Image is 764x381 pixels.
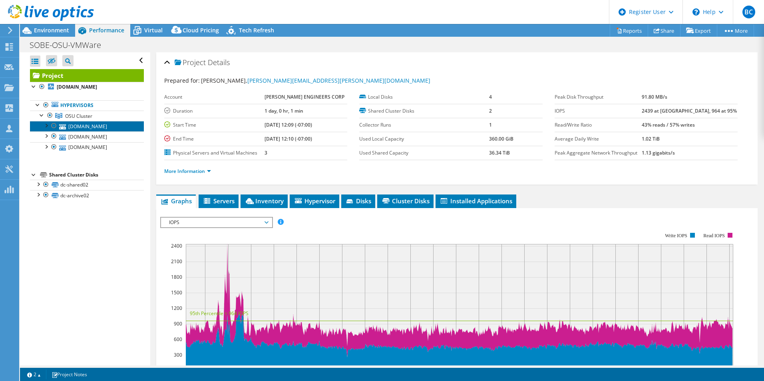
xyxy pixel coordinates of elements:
a: OSU Cluster [30,111,144,121]
a: [DOMAIN_NAME] [30,142,144,153]
label: Start Time [164,121,265,129]
label: Physical Servers and Virtual Machines [164,149,265,157]
text: 2100 [171,258,182,265]
a: Project [30,69,144,82]
a: Reports [610,24,648,37]
span: Installed Applications [440,197,512,205]
span: Details [208,58,230,67]
span: Graphs [160,197,192,205]
a: Export [680,24,717,37]
text: 95th Percentile = 964 IOPS [190,310,249,317]
label: IOPS [555,107,642,115]
text: Read IOPS [703,233,725,238]
span: Performance [89,26,124,34]
a: [DOMAIN_NAME] [30,131,144,142]
a: dc-archive02 [30,190,144,200]
span: Project [175,59,206,67]
span: Disks [345,197,371,205]
label: Account [164,93,265,101]
span: [PERSON_NAME], [201,77,430,84]
b: 43% reads / 57% writes [642,121,695,128]
label: Average Daily Write [555,135,642,143]
text: 1500 [171,289,182,296]
text: 1800 [171,274,182,280]
svg: \n [692,8,700,16]
label: Used Shared Capacity [359,149,489,157]
span: Servers [203,197,235,205]
a: [DOMAIN_NAME] [30,121,144,131]
span: Tech Refresh [239,26,274,34]
a: More Information [164,168,211,175]
span: Inventory [245,197,284,205]
span: OSU Cluster [65,113,92,119]
text: Write IOPS [665,233,687,238]
text: 1200 [171,305,182,312]
a: Share [648,24,680,37]
span: Virtual [144,26,163,34]
label: Read/Write Ratio [555,121,642,129]
label: Duration [164,107,265,115]
div: Shared Cluster Disks [49,170,144,180]
b: [DATE] 12:09 (-07:00) [265,121,312,128]
b: 1 day, 0 hr, 1 min [265,107,303,114]
b: [DOMAIN_NAME] [57,83,97,90]
label: Peak Aggregate Network Throughput [555,149,642,157]
span: Environment [34,26,69,34]
b: [PERSON_NAME] ENGINEERS CORP [265,93,344,100]
b: 1.02 TiB [642,135,660,142]
b: 1.13 gigabits/s [642,149,675,156]
b: 91.80 MB/s [642,93,667,100]
b: 2 [489,107,492,114]
span: Hypervisor [294,197,335,205]
a: More [717,24,754,37]
label: Peak Disk Throughput [555,93,642,101]
label: Used Local Capacity [359,135,489,143]
span: IOPS [165,218,268,227]
label: Collector Runs [359,121,489,129]
label: Local Disks [359,93,489,101]
a: [DOMAIN_NAME] [30,82,144,92]
b: 36.34 TiB [489,149,510,156]
text: 600 [174,336,182,343]
text: 300 [174,351,182,358]
a: dc-shared02 [30,180,144,190]
span: BC [742,6,755,18]
h1: SOBE-OSU-VMWare [26,41,113,50]
label: Prepared for: [164,77,200,84]
b: 3 [265,149,267,156]
text: 900 [174,320,182,327]
text: 2400 [171,242,182,249]
b: 4 [489,93,492,100]
span: Cluster Disks [381,197,430,205]
a: [PERSON_NAME][EMAIL_ADDRESS][PERSON_NAME][DOMAIN_NAME] [247,77,430,84]
label: End Time [164,135,265,143]
b: 1 [489,121,492,128]
span: Cloud Pricing [183,26,219,34]
a: Hypervisors [30,100,144,111]
a: Project Notes [46,369,93,379]
b: 2439 at [GEOGRAPHIC_DATA], 964 at 95% [642,107,737,114]
b: [DATE] 12:10 (-07:00) [265,135,312,142]
b: 360.00 GiB [489,135,513,142]
a: 2 [22,369,46,379]
label: Shared Cluster Disks [359,107,489,115]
